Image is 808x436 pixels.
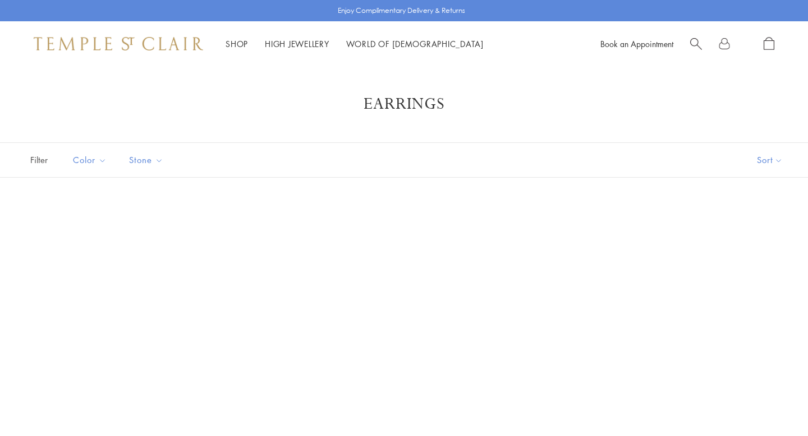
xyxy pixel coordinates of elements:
button: Stone [121,147,172,173]
a: Book an Appointment [600,38,673,49]
a: Search [690,37,702,51]
a: High JewelleryHigh Jewellery [265,38,329,49]
span: Color [67,153,115,167]
span: Stone [123,153,172,167]
a: ShopShop [226,38,248,49]
nav: Main navigation [226,37,484,51]
h1: Earrings [45,94,763,114]
button: Show sort by [732,143,808,177]
a: World of [DEMOGRAPHIC_DATA]World of [DEMOGRAPHIC_DATA] [346,38,484,49]
img: Temple St. Clair [34,37,203,50]
p: Enjoy Complimentary Delivery & Returns [338,5,465,16]
button: Color [65,147,115,173]
a: Open Shopping Bag [764,37,774,51]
